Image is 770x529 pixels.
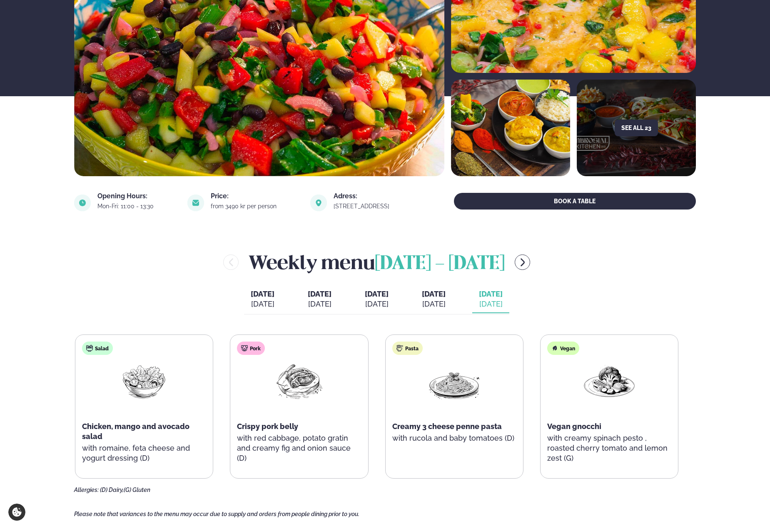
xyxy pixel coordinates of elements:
h2: Weekly menu [249,249,505,276]
div: Vegan [547,342,579,355]
p: with creamy spinach pesto , roasted cherry tomato and lemon zest (G) [547,433,671,463]
button: See all 23 [615,120,658,136]
div: Salad [82,342,113,355]
div: [DATE] [308,299,331,309]
span: [DATE] [251,289,274,298]
p: with romaine, feta cheese and yogurt dressing (D) [82,443,206,463]
div: Pasta [392,342,423,355]
div: [DATE] [479,299,503,309]
span: [DATE] [479,289,503,298]
button: menu-btn-left [223,255,239,270]
div: [DATE] [365,299,389,309]
div: [DATE] [251,299,274,309]
button: [DATE] [DATE] [301,286,338,313]
p: with red cabbage, potato gratin and creamy fig and onion sauce (D) [237,433,361,463]
p: with rucola and baby tomatoes (D) [392,433,516,443]
img: Spagetti.png [428,362,481,400]
div: Mon-Fri: 11:00 - 13:30 [97,203,177,210]
img: Salad.png [117,362,171,400]
button: [DATE] [DATE] [244,286,281,313]
img: Pork-Meat.png [272,362,326,400]
span: [DATE] - [DATE] [375,255,505,273]
span: Vegan gnocchi [547,422,601,431]
span: [DATE] [365,289,389,298]
div: Adress: [334,193,413,200]
span: Creamy 3 cheese penne pasta [392,422,502,431]
button: [DATE] [DATE] [472,286,509,313]
img: Vegan.png [583,362,636,400]
span: Allergies: [74,487,99,493]
div: Pork [237,342,265,355]
img: pasta.svg [396,345,403,352]
div: Price: [211,193,300,200]
img: pork.svg [241,345,248,352]
img: image alt [74,195,91,211]
img: image alt [187,195,204,211]
img: image alt [451,80,570,176]
div: Opening Hours: [97,193,177,200]
button: [DATE] [DATE] [358,286,395,313]
div: [DATE] [422,299,446,309]
button: menu-btn-right [515,255,530,270]
span: (D) Dairy, [100,487,124,493]
button: [DATE] [DATE] [415,286,452,313]
img: image alt [310,195,327,211]
a: Cookie settings [8,504,25,521]
img: Vegan.svg [551,345,558,352]
div: from 3490 kr per person [211,203,300,210]
a: link [334,201,413,211]
span: [DATE] [308,289,331,298]
img: salad.svg [86,345,93,352]
span: (G) Gluten [124,487,150,493]
button: BOOK A TABLE [454,193,696,210]
span: Crispy pork belly [237,422,298,431]
span: [DATE] [422,289,446,299]
span: Chicken, mango and avocado salad [82,422,189,441]
span: Please note that variances to the menu may occur due to supply and orders from people dining prio... [74,511,359,517]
